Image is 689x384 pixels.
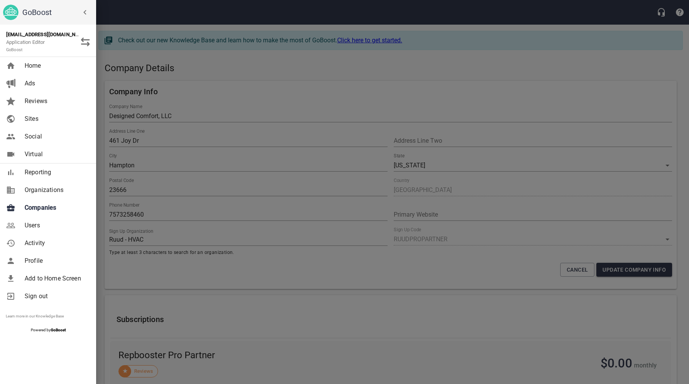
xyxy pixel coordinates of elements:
span: Companies [25,203,87,212]
span: Add to Home Screen [25,274,87,283]
span: Sign out [25,292,87,301]
span: Reviews [25,97,87,106]
span: Activity [25,239,87,248]
span: Users [25,221,87,230]
img: go_boost_head.png [3,5,18,20]
strong: [EMAIL_ADDRESS][DOMAIN_NAME] [6,32,87,37]
small: GoBoost [6,47,23,52]
span: Ads [25,79,87,88]
span: Virtual [25,150,87,159]
a: Learn more in our Knowledge Base [6,314,64,318]
strong: GoBoost [51,328,66,332]
button: Switch Role [76,33,95,51]
span: Application Editor [6,39,45,53]
span: Social [25,132,87,141]
span: Sites [25,114,87,124]
span: Home [25,61,87,70]
span: Profile [25,256,87,265]
span: Powered by [31,328,66,332]
h6: GoBoost [22,6,93,18]
span: Reporting [25,168,87,177]
span: Organizations [25,185,87,195]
